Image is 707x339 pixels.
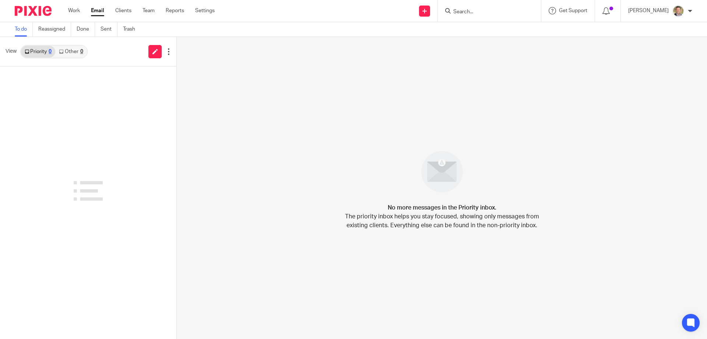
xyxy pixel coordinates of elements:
a: Other0 [55,46,87,58]
a: Priority0 [21,46,55,58]
h4: No more messages in the Priority inbox. [388,203,496,212]
a: To do [15,22,33,37]
div: 0 [80,49,83,54]
img: Pixie [15,6,52,16]
img: High%20Res%20Andrew%20Price%20Accountants_Poppy%20Jakes%20photography-1118.jpg [672,5,684,17]
a: Sent [101,22,117,37]
div: 0 [49,49,52,54]
input: Search [453,9,519,15]
a: Done [77,22,95,37]
a: Clients [115,7,131,14]
a: Reassigned [38,22,71,37]
a: Work [68,7,80,14]
a: Email [91,7,104,14]
span: View [6,48,17,55]
a: Settings [195,7,215,14]
a: Team [143,7,155,14]
a: Reports [166,7,184,14]
p: [PERSON_NAME] [628,7,669,14]
a: Trash [123,22,141,37]
img: image [416,146,468,197]
p: The priority inbox helps you stay focused, showing only messages from existing clients. Everythin... [344,212,539,230]
span: Get Support [559,8,587,13]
